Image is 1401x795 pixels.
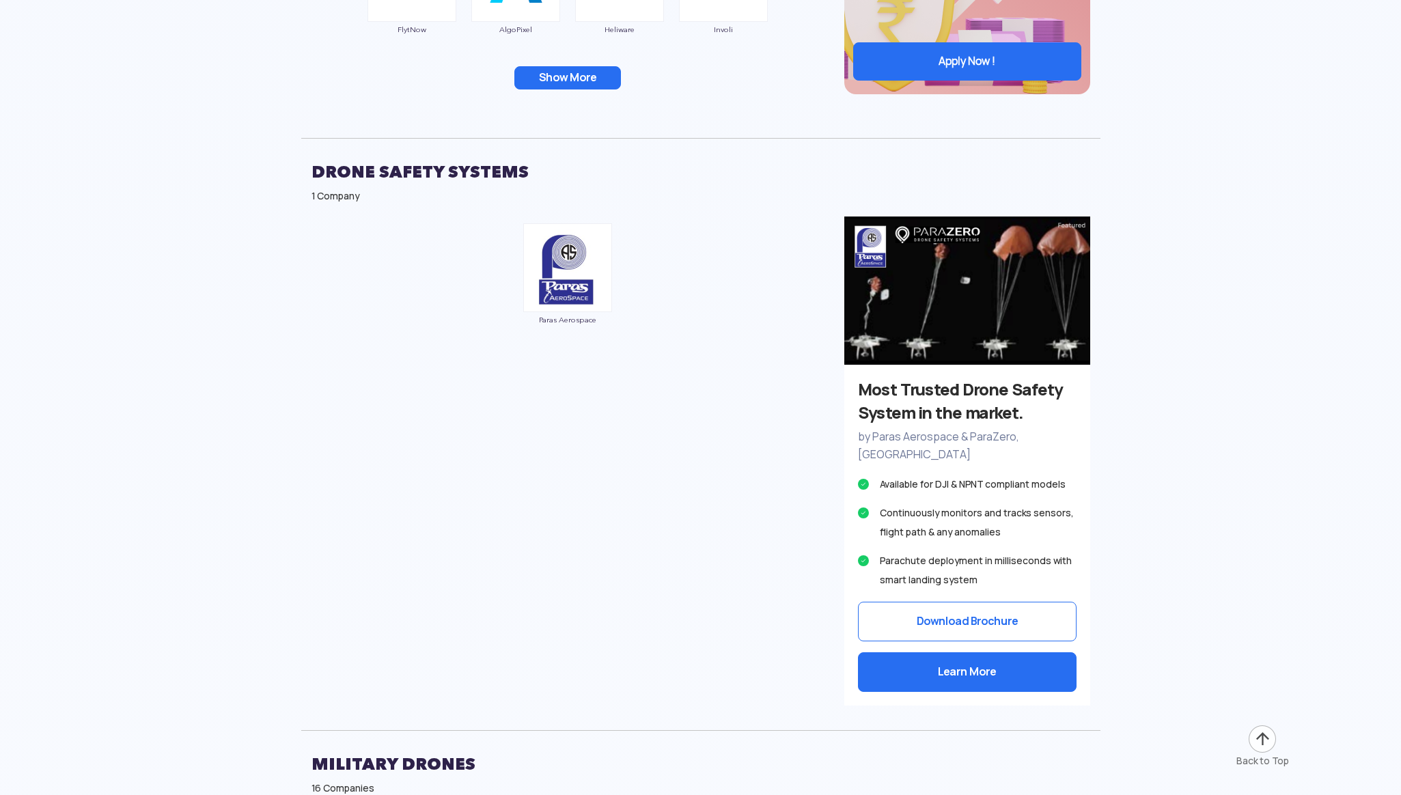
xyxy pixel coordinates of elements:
[678,25,768,33] span: Involi
[311,189,1090,203] div: 1 Company
[858,551,1077,589] li: Parachute deployment in milliseconds with smart landing system
[523,316,613,324] span: Paras Aerospace
[471,25,561,33] span: AlgoPixel
[367,25,457,33] span: FlytNow
[311,747,1090,781] h2: Military Drones
[858,652,1077,692] button: Learn More
[1236,754,1289,768] div: Back to Top
[858,475,1077,494] li: Available for DJI & NPNT compliant models
[311,781,1090,795] div: 16 Companies
[311,155,1090,189] h2: Drone safety systems
[858,602,1077,641] button: Download Brochure
[523,261,613,324] a: Paras Aerospace
[574,25,665,33] span: Heliware
[1247,724,1277,754] img: ic_arrow-up.png
[858,378,1077,425] h3: Most Trusted Drone Safety System in the market.
[523,223,612,312] img: ic_paras.png
[514,66,621,89] button: Show More
[844,217,1090,365] img: safety-ads.png
[858,428,1077,464] p: by Paras Aerospace & ParaZero, [GEOGRAPHIC_DATA]
[858,503,1077,542] li: Continuously monitors and tracks sensors, flight path & any anomalies
[853,42,1081,81] a: Apply Now !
